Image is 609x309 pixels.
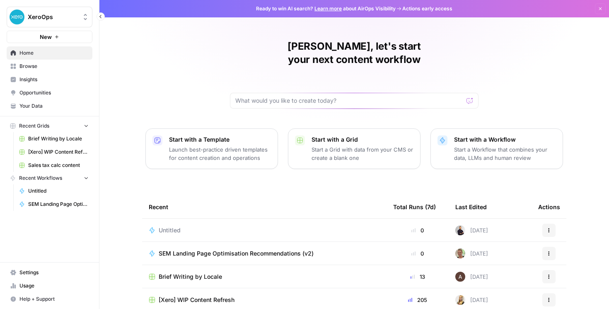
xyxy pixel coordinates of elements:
a: Browse [7,60,92,73]
img: adb8qgdgkw5toack50009nbakl0k [455,225,465,235]
div: 0 [393,249,442,258]
span: Usage [19,282,89,290]
button: Recent Grids [7,120,92,132]
p: Launch best-practice driven templates for content creation and operations [169,145,271,162]
div: [DATE] [455,272,488,282]
span: Recent Workflows [19,174,62,182]
button: Help + Support [7,292,92,306]
a: Insights [7,73,92,86]
div: Actions [538,196,560,218]
img: ygsh7oolkwauxdw54hskm6m165th [455,295,465,305]
p: Start with a Grid [312,135,413,144]
span: New [40,33,52,41]
span: Recent Grids [19,122,49,130]
a: Untitled [149,226,380,234]
div: Total Runs (7d) [393,196,436,218]
span: Insights [19,76,89,83]
a: [Xero] WIP Content Refresh [15,145,92,159]
span: Opportunities [19,89,89,97]
span: Help + Support [19,295,89,303]
span: XeroOps [28,13,78,21]
a: Your Data [7,99,92,113]
span: SEM Landing Page Optimisation Recommendations (v2) [28,200,89,208]
div: [DATE] [455,295,488,305]
a: Usage [7,279,92,292]
a: Brief Writing by Locale [15,132,92,145]
p: Start a Grid with data from your CMS or create a blank one [312,145,413,162]
div: Recent [149,196,380,218]
span: Brief Writing by Locale [28,135,89,142]
a: Brief Writing by Locale [149,273,380,281]
a: Home [7,46,92,60]
div: Last Edited [455,196,487,218]
span: Settings [19,269,89,276]
div: 13 [393,273,442,281]
button: New [7,31,92,43]
span: Home [19,49,89,57]
span: SEM Landing Page Optimisation Recommendations (v2) [159,249,314,258]
input: What would you like to create today? [235,97,463,105]
button: Recent Workflows [7,172,92,184]
a: Opportunities [7,86,92,99]
p: Start with a Workflow [454,135,556,144]
button: Workspace: XeroOps [7,7,92,27]
a: Learn more [314,5,342,12]
button: Start with a TemplateLaunch best-practice driven templates for content creation and operations [145,128,278,169]
img: wtbmvrjo3qvncyiyitl6zoukl9gz [455,272,465,282]
span: Your Data [19,102,89,110]
button: Start with a WorkflowStart a Workflow that combines your data, LLMs and human review [430,128,563,169]
span: [Xero] WIP Content Refresh [28,148,89,156]
a: Sales tax calc content [15,159,92,172]
img: lmunieaapx9c9tryyoi7fiszj507 [455,249,465,258]
a: Untitled [15,184,92,198]
span: Ready to win AI search? about AirOps Visibility [256,5,396,12]
span: Brief Writing by Locale [159,273,222,281]
span: Untitled [28,187,89,195]
span: Browse [19,63,89,70]
div: [DATE] [455,225,488,235]
a: SEM Landing Page Optimisation Recommendations (v2) [15,198,92,211]
p: Start a Workflow that combines your data, LLMs and human review [454,145,556,162]
span: Untitled [159,226,181,234]
a: SEM Landing Page Optimisation Recommendations (v2) [149,249,380,258]
span: Sales tax calc content [28,162,89,169]
button: Start with a GridStart a Grid with data from your CMS or create a blank one [288,128,420,169]
div: 205 [393,296,442,304]
div: [DATE] [455,249,488,258]
a: [Xero] WIP Content Refresh [149,296,380,304]
img: XeroOps Logo [10,10,24,24]
a: Settings [7,266,92,279]
div: 0 [393,226,442,234]
span: Actions early access [402,5,452,12]
h1: [PERSON_NAME], let's start your next content workflow [230,40,479,66]
span: [Xero] WIP Content Refresh [159,296,234,304]
p: Start with a Template [169,135,271,144]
